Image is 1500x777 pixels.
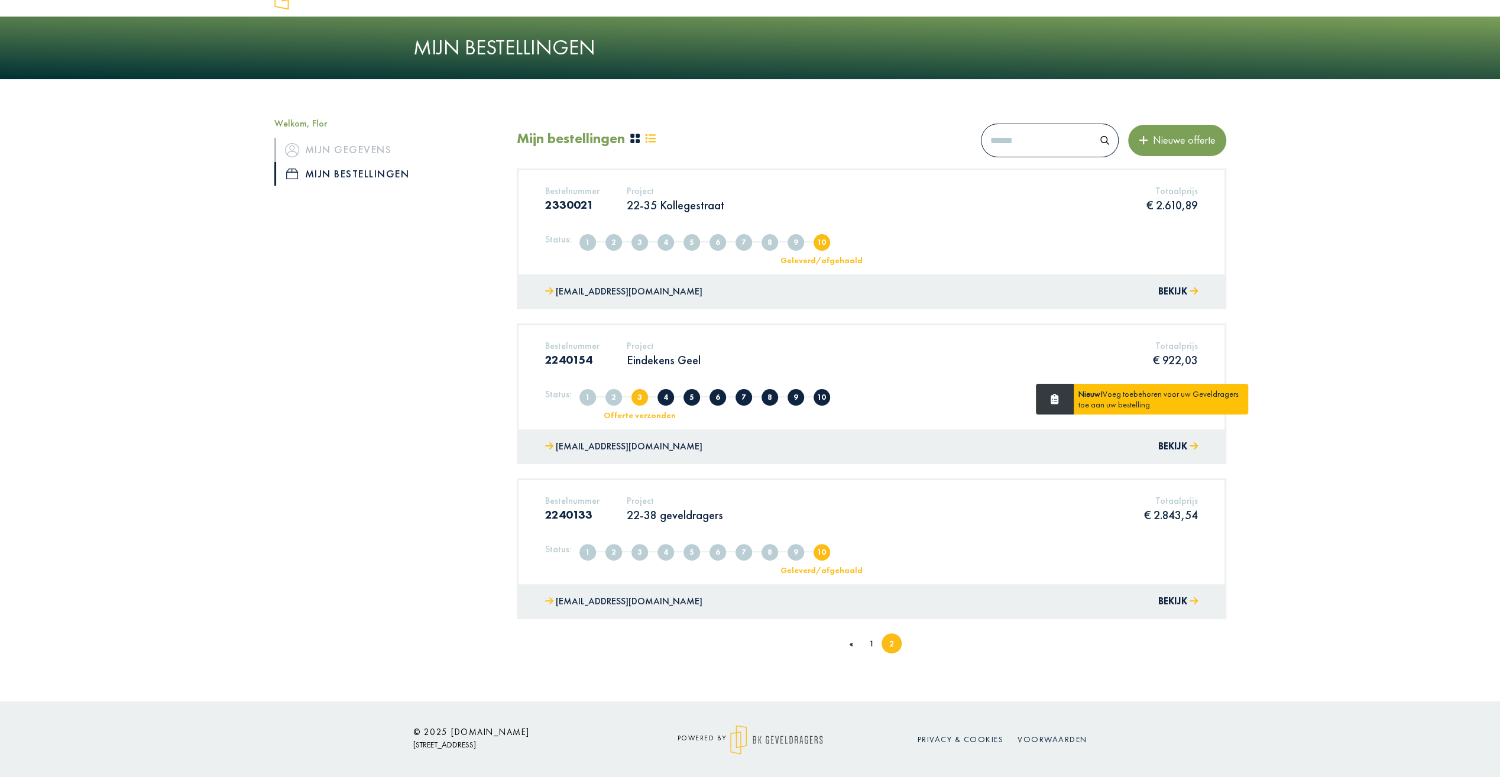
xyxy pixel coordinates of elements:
span: Offerte verzonden [631,389,648,406]
strong: Nieuw! [1078,388,1103,399]
span: Aangemaakt [579,544,596,561]
button: Nieuwe offerte [1128,125,1226,156]
span: Offerte in overleg [657,544,674,561]
div: Geleverd/afgehaald [773,256,870,264]
span: In productie [736,234,752,251]
span: Nieuwe offerte [1148,133,1216,147]
p: € 2.610,89 [1146,198,1198,213]
span: Offerte afgekeurd [683,544,700,561]
span: Klaar voor levering/afhaling [788,544,804,561]
div: Offerte verzonden [591,411,688,419]
div: powered by [644,725,857,755]
p: € 2.843,54 [1144,507,1198,523]
a: [EMAIL_ADDRESS][DOMAIN_NAME] [545,283,702,300]
span: In productie [736,389,752,406]
h5: Status: [545,543,572,555]
button: Bekijk [1158,283,1198,300]
p: [STREET_ADDRESS] [413,737,626,752]
nav: Page navigation [517,633,1226,653]
a: [EMAIL_ADDRESS][DOMAIN_NAME] [545,593,702,610]
span: Volledig [605,389,622,406]
span: Offerte afgekeurd [683,389,700,406]
h1: Mijn bestellingen [413,35,1087,60]
a: iconMijn bestellingen [274,162,499,186]
span: Klaar voor levering/afhaling [788,389,804,406]
span: Offerte goedgekeurd [709,234,726,251]
span: Offerte verzonden [631,234,648,251]
span: In productie [736,544,752,561]
button: Bekijk [1158,593,1198,610]
span: Offerte goedgekeurd [709,389,726,406]
a: Voorwaarden [1018,734,1087,744]
span: Volledig [605,544,622,561]
h3: 2330021 [545,198,600,212]
div: Voeg toebehoren voor uw Geveldragers toe aan uw bestelling [1074,384,1248,415]
h5: Status: [545,388,572,400]
span: In nabehandeling [762,389,778,406]
a: 1 [869,638,874,649]
img: icon [285,143,299,157]
a: 2 [889,638,894,649]
h5: Bestelnummer [545,340,600,351]
a: Privacy & cookies [918,734,1004,744]
span: Offerte in overleg [657,389,674,406]
a: Previous [850,638,853,649]
p: 22-38 geveldragers [627,507,723,523]
div: Geleverd/afgehaald [773,566,870,574]
span: Offerte afgekeurd [683,234,700,251]
img: icon [286,169,298,179]
h5: Status: [545,234,572,245]
h5: Totaalprijs [1153,340,1198,351]
img: logo [730,725,823,755]
h2: Mijn bestellingen [517,130,625,147]
span: Offerte goedgekeurd [709,544,726,561]
img: search.svg [1100,136,1109,145]
a: iconMijn gegevens [274,138,499,161]
h5: Totaalprijs [1146,185,1198,196]
h6: © 2025 [DOMAIN_NAME] [413,727,626,737]
p: 22-35 Kollegestraat [627,198,724,213]
span: Volledig [605,234,622,251]
p: € 922,03 [1153,352,1198,368]
span: Geleverd/afgehaald [814,389,830,406]
button: Bekijk [1158,438,1198,455]
span: In nabehandeling [762,234,778,251]
span: In nabehandeling [762,544,778,561]
span: « [850,638,853,649]
h3: 2240133 [545,507,600,522]
h3: 2240154 [545,352,600,367]
span: Aangemaakt [579,234,596,251]
span: Offerte verzonden [631,544,648,561]
span: Offerte in overleg [657,234,674,251]
span: Geleverd/afgehaald [814,234,830,251]
p: Eindekens Geel [627,352,701,368]
h5: Bestelnummer [545,495,600,506]
h5: Project [627,185,724,196]
h5: Bestelnummer [545,185,600,196]
h5: Project [627,340,701,351]
span: Klaar voor levering/afhaling [788,234,804,251]
h5: Welkom, Flor [274,118,499,129]
span: Geleverd/afgehaald [814,544,830,561]
a: [EMAIL_ADDRESS][DOMAIN_NAME] [545,438,702,455]
h5: Totaalprijs [1144,495,1198,506]
span: Aangemaakt [579,389,596,406]
h5: Project [627,495,723,506]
